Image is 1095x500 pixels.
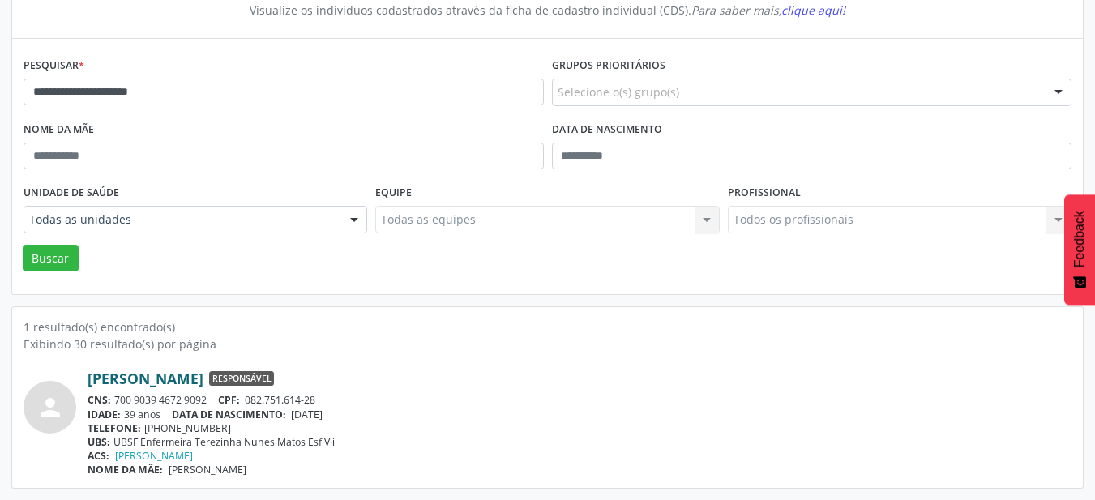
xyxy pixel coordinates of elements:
span: IDADE: [88,408,121,421]
label: Pesquisar [24,53,84,79]
a: [PERSON_NAME] [115,449,193,463]
label: Grupos prioritários [552,53,665,79]
a: [PERSON_NAME] [88,370,203,387]
div: 39 anos [88,408,1071,421]
label: Nome da mãe [24,118,94,143]
label: Unidade de saúde [24,181,119,206]
span: CNS: [88,393,111,407]
span: ACS: [88,449,109,463]
div: UBSF Enfermeira Terezinha Nunes Matos Esf Vii [88,435,1071,449]
div: 700 9039 4672 9092 [88,393,1071,407]
div: [PHONE_NUMBER] [88,421,1071,435]
span: Feedback [1072,211,1087,267]
span: Todas as unidades [29,212,334,228]
span: [DATE] [291,408,323,421]
label: Data de nascimento [552,118,662,143]
span: DATA DE NASCIMENTO: [172,408,286,421]
span: TELEFONE: [88,421,141,435]
span: 082.751.614-28 [245,393,315,407]
span: Selecione o(s) grupo(s) [558,83,679,100]
div: Exibindo 30 resultado(s) por página [24,335,1071,353]
div: 1 resultado(s) encontrado(s) [24,318,1071,335]
button: Buscar [23,245,79,272]
span: UBS: [88,435,110,449]
button: Feedback - Mostrar pesquisa [1064,194,1095,305]
i: Para saber mais, [691,2,845,18]
span: NOME DA MÃE: [88,463,163,476]
label: Equipe [375,181,412,206]
label: Profissional [728,181,801,206]
span: CPF: [218,393,240,407]
div: Visualize os indivíduos cadastrados através da ficha de cadastro individual (CDS). [35,2,1060,19]
span: Responsável [209,371,274,386]
span: [PERSON_NAME] [169,463,246,476]
span: clique aqui! [781,2,845,18]
i: person [36,393,65,422]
